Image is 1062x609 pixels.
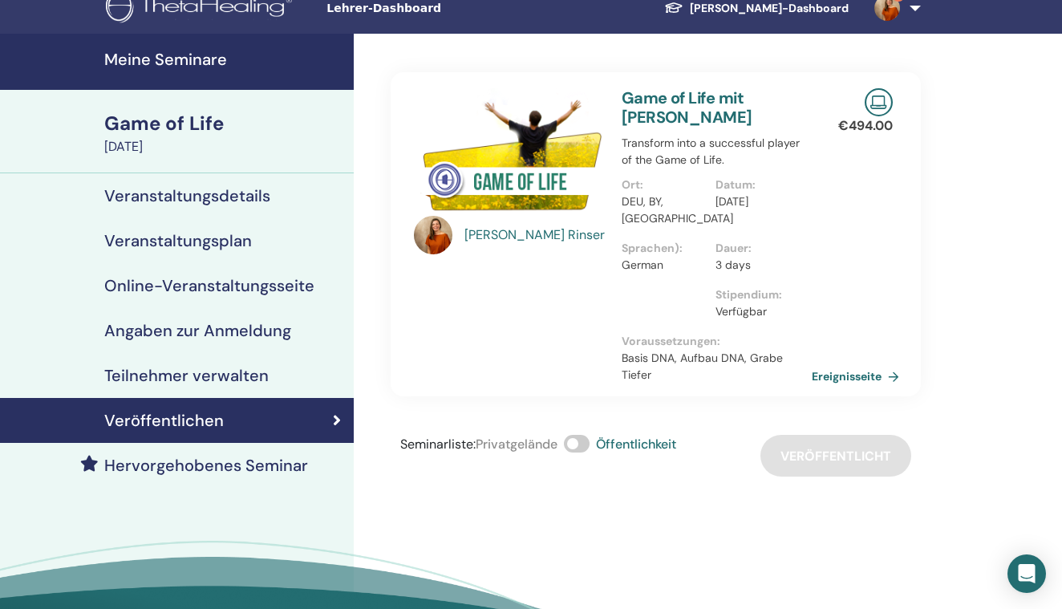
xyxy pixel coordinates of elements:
[838,116,893,136] p: € 494.00
[95,110,354,156] a: Game of Life[DATE]
[622,333,809,350] p: Voraussetzungen :
[104,276,314,295] h4: Online-Veranstaltungsseite
[596,436,676,453] span: Öffentlichkeit
[715,193,800,210] p: [DATE]
[622,350,809,384] p: Basis DNA, Aufbau DNA, Grabe Tiefer
[622,87,752,128] a: Game of Life mit [PERSON_NAME]
[464,225,606,245] a: [PERSON_NAME] Rinser
[622,177,706,193] p: Ort :
[414,88,602,221] img: Game of Life
[622,193,706,227] p: DEU, BY, [GEOGRAPHIC_DATA]
[715,177,800,193] p: Datum :
[104,231,252,250] h4: Veranstaltungsplan
[1007,554,1046,593] div: Open Intercom Messenger
[104,456,308,475] h4: Hervorgehobenes Seminar
[104,186,270,205] h4: Veranstaltungsdetails
[664,1,683,14] img: graduation-cap-white.svg
[715,286,800,303] p: Stipendium :
[715,240,800,257] p: Dauer :
[865,88,893,116] img: Live Online Seminar
[622,135,809,168] p: Transform into a successful player of the Game of Life.
[104,110,344,137] div: Game of Life
[812,364,906,388] a: Ereignisseite
[104,321,291,340] h4: Angaben zur Anmeldung
[414,216,452,254] img: default.jpg
[622,257,706,274] p: German
[104,366,269,385] h4: Teilnehmer verwalten
[622,240,706,257] p: Sprachen) :
[104,411,224,430] h4: Veröffentlichen
[715,303,800,320] p: Verfügbar
[400,436,476,453] span: Seminarliste :
[476,436,557,453] span: Privatgelände
[715,257,800,274] p: 3 days
[104,50,344,69] h4: Meine Seminare
[104,137,344,156] div: [DATE]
